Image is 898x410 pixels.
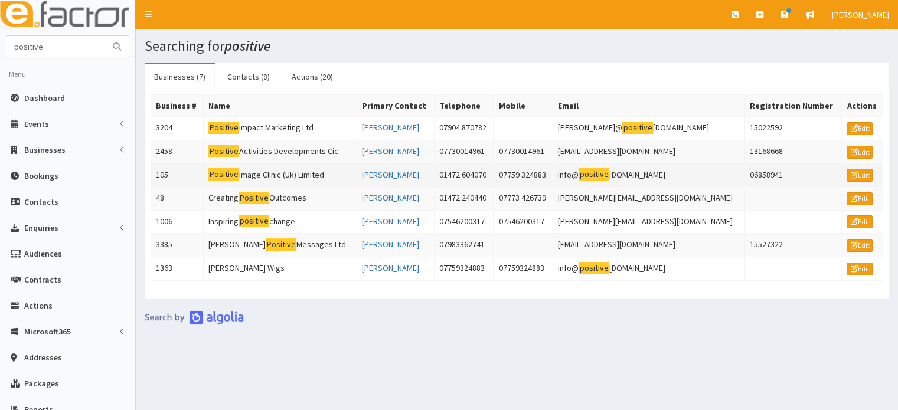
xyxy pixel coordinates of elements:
a: Edit [847,169,873,182]
td: 07730014961 [434,140,494,163]
mark: Positive [239,192,269,204]
td: [EMAIL_ADDRESS][DOMAIN_NAME] [553,234,745,257]
mark: positive [622,122,653,134]
a: [PERSON_NAME] [362,122,419,133]
td: Impact Marketing Ltd [204,117,357,140]
td: info@ [DOMAIN_NAME] [553,163,745,187]
td: 07546200317 [494,210,553,234]
mark: Positive [208,122,239,134]
mark: positive [579,168,609,181]
img: search-by-algolia-light-background.png [145,310,244,324]
td: 01472 240440 [434,187,494,211]
a: Businesses (7) [145,64,215,89]
td: 15527322 [745,234,842,257]
td: [PERSON_NAME][EMAIL_ADDRESS][DOMAIN_NAME] [553,210,745,234]
i: positive [224,37,271,55]
mark: positive [239,215,269,227]
a: Edit [847,122,873,135]
td: 3204 [151,117,204,140]
span: Packages [24,378,59,389]
td: 07983362741 [434,234,494,257]
td: Image Clinic (Uk) Limited [204,163,357,187]
th: Actions [842,95,883,117]
td: 48 [151,187,204,211]
td: Creating Outcomes [204,187,357,211]
td: 2458 [151,140,204,163]
td: [PERSON_NAME][EMAIL_ADDRESS][DOMAIN_NAME] [553,187,745,211]
td: 07759 324883 [494,163,553,187]
td: Inspiring change [204,210,357,234]
span: Microsoft365 [24,326,71,337]
td: 06858941 [745,163,842,187]
td: 3385 [151,234,204,257]
a: [PERSON_NAME] [362,192,419,203]
td: Activities Developments Cic [204,140,357,163]
td: 1006 [151,210,204,234]
td: 07759324883 [494,257,553,280]
td: 13168668 [745,140,842,163]
td: [EMAIL_ADDRESS][DOMAIN_NAME] [553,140,745,163]
td: [PERSON_NAME]@ [DOMAIN_NAME] [553,117,745,140]
a: [PERSON_NAME] [362,263,419,273]
td: 07773 426739 [494,187,553,211]
td: [PERSON_NAME] Wigs [204,257,357,280]
td: 07904 870782 [434,117,494,140]
td: 01472 604070 [434,163,494,187]
a: Edit [847,215,873,228]
input: Search... [6,36,106,57]
td: 07730014961 [494,140,553,163]
span: Contracts [24,274,61,285]
a: Edit [847,263,873,275]
th: Email [553,95,745,117]
a: Edit [847,239,873,252]
span: Audiences [24,248,62,259]
th: Business # [151,95,204,117]
span: Addresses [24,352,62,363]
mark: Positive [266,238,296,251]
a: [PERSON_NAME] [362,239,419,250]
td: [PERSON_NAME] Messages Ltd [204,234,357,257]
span: Businesses [24,145,66,155]
h1: Searching for [145,38,889,54]
td: 1363 [151,257,204,280]
a: Contacts (8) [218,64,279,89]
td: 07759324883 [434,257,494,280]
span: Actions [24,300,53,311]
th: Telephone [434,95,494,117]
th: Primary Contact [357,95,434,117]
th: Registration Number [745,95,842,117]
span: Contacts [24,196,58,207]
span: [PERSON_NAME] [832,9,889,20]
a: Actions (20) [282,64,342,89]
a: Edit [847,192,873,205]
a: [PERSON_NAME] [362,216,419,227]
a: [PERSON_NAME] [362,146,419,156]
th: Name [204,95,357,117]
span: Events [24,119,49,129]
span: Enquiries [24,222,58,233]
mark: Positive [208,168,239,181]
mark: positive [579,262,609,274]
mark: Positive [208,145,239,158]
a: [PERSON_NAME] [362,169,419,180]
th: Mobile [494,95,553,117]
td: info@ [DOMAIN_NAME] [553,257,745,280]
td: 105 [151,163,204,187]
td: 07546200317 [434,210,494,234]
a: Edit [847,146,873,159]
span: Dashboard [24,93,65,103]
td: 15022592 [745,117,842,140]
span: Bookings [24,170,58,181]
